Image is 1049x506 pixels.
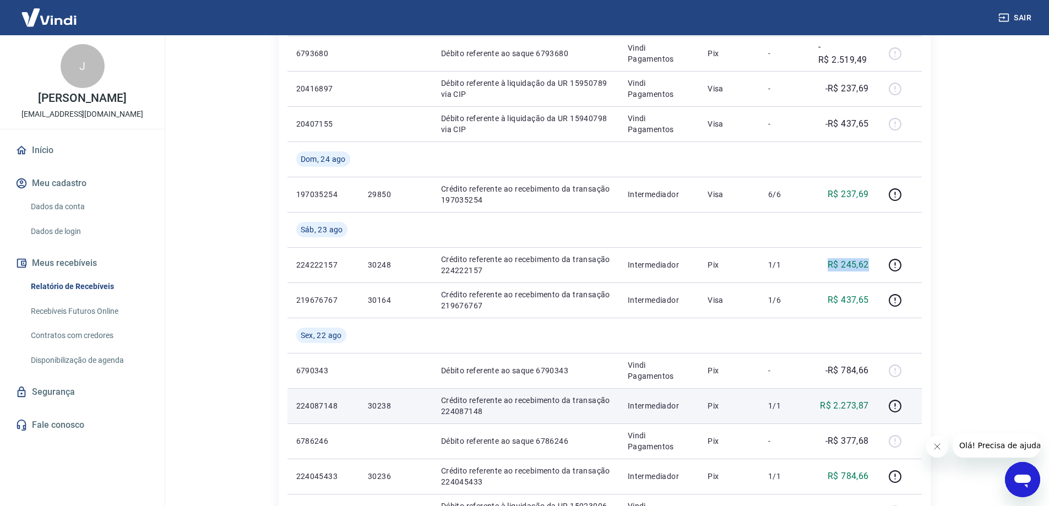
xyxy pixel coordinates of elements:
p: Crédito referente ao recebimento da transação 224087148 [441,395,610,417]
p: Pix [708,436,751,447]
p: 1/1 [768,400,801,411]
p: - [768,48,801,59]
p: Pix [708,471,751,482]
p: 219676767 [296,295,350,306]
span: Olá! Precisa de ajuda? [7,8,93,17]
span: Dom, 24 ago [301,154,346,165]
p: - [768,118,801,129]
p: Pix [708,48,751,59]
p: 30248 [368,259,423,270]
button: Meu cadastro [13,171,151,195]
p: - [768,83,801,94]
p: 30236 [368,471,423,482]
p: R$ 237,69 [828,188,869,201]
p: - [768,365,801,376]
p: 29850 [368,189,423,200]
a: Fale conosco [13,413,151,437]
p: R$ 437,65 [828,293,869,307]
img: Vindi [13,1,85,34]
p: -R$ 377,68 [825,434,869,448]
p: R$ 2.273,87 [820,399,868,412]
a: Dados da conta [26,195,151,218]
p: 20416897 [296,83,350,94]
p: 6/6 [768,189,801,200]
p: Débito referente ao saque 6790343 [441,365,610,376]
p: Vindi Pagamentos [628,42,690,64]
p: Vindi Pagamentos [628,360,690,382]
p: Pix [708,365,751,376]
p: Pix [708,259,751,270]
p: Débito referente ao saque 6786246 [441,436,610,447]
p: 1/1 [768,471,801,482]
p: Crédito referente ao recebimento da transação 224045433 [441,465,610,487]
div: J [61,44,105,88]
a: Início [13,138,151,162]
p: Intermediador [628,471,690,482]
p: 224045433 [296,471,350,482]
button: Meus recebíveis [13,251,151,275]
a: Relatório de Recebíveis [26,275,151,298]
p: 6793680 [296,48,350,59]
p: Intermediador [628,189,690,200]
a: Recebíveis Futuros Online [26,300,151,323]
p: 1/1 [768,259,801,270]
p: 6790343 [296,365,350,376]
p: 224087148 [296,400,350,411]
p: Débito referente à liquidação da UR 15940798 via CIP [441,113,610,135]
p: 6786246 [296,436,350,447]
p: 30164 [368,295,423,306]
p: -R$ 784,66 [825,364,869,377]
span: Sáb, 23 ago [301,224,343,235]
p: -R$ 237,69 [825,82,869,95]
p: R$ 245,62 [828,258,869,271]
p: 197035254 [296,189,350,200]
p: Visa [708,295,751,306]
p: Crédito referente ao recebimento da transação 197035254 [441,183,610,205]
p: Intermediador [628,259,690,270]
p: -R$ 2.519,49 [818,40,869,67]
p: Intermediador [628,295,690,306]
p: [EMAIL_ADDRESS][DOMAIN_NAME] [21,108,143,120]
p: 30238 [368,400,423,411]
p: Visa [708,189,751,200]
p: -R$ 437,65 [825,117,869,130]
p: Vindi Pagamentos [628,113,690,135]
p: 20407155 [296,118,350,129]
p: Pix [708,400,751,411]
a: Disponibilização de agenda [26,349,151,372]
a: Contratos com credores [26,324,151,347]
p: Visa [708,118,751,129]
p: [PERSON_NAME] [38,93,126,104]
span: Sex, 22 ago [301,330,342,341]
p: R$ 784,66 [828,470,869,483]
iframe: Fechar mensagem [926,436,948,458]
p: Intermediador [628,400,690,411]
p: Crédito referente ao recebimento da transação 219676767 [441,289,610,311]
p: Débito referente à liquidação da UR 15950789 via CIP [441,78,610,100]
button: Sair [996,8,1036,28]
p: Débito referente ao saque 6793680 [441,48,610,59]
p: 224222157 [296,259,350,270]
p: - [768,436,801,447]
p: Visa [708,83,751,94]
p: 1/6 [768,295,801,306]
iframe: Botão para abrir a janela de mensagens [1005,462,1040,497]
p: Crédito referente ao recebimento da transação 224222157 [441,254,610,276]
a: Segurança [13,380,151,404]
a: Dados de login [26,220,151,243]
p: Vindi Pagamentos [628,78,690,100]
p: Vindi Pagamentos [628,430,690,452]
iframe: Mensagem da empresa [953,433,1040,458]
